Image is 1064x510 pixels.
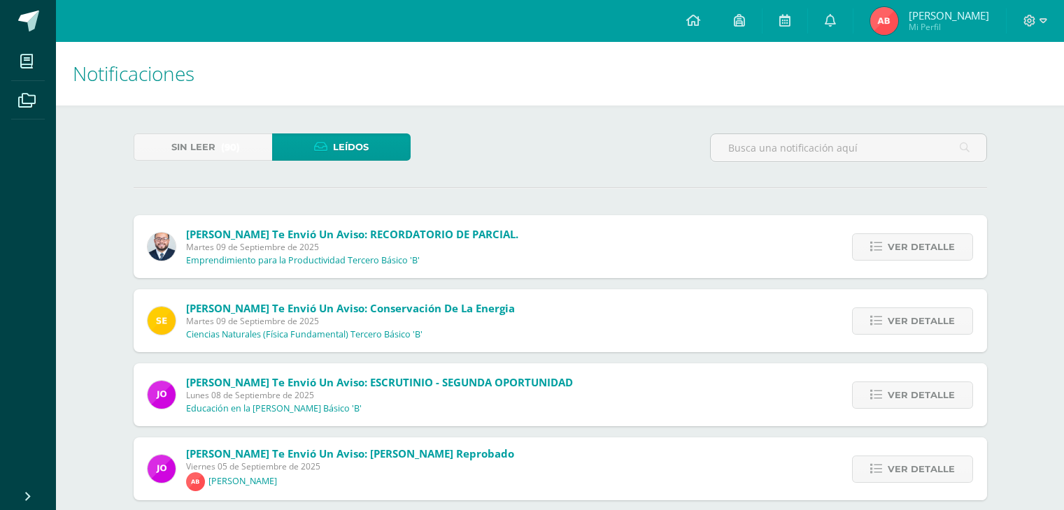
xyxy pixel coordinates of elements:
img: 6614adf7432e56e5c9e182f11abb21f1.png [148,455,176,483]
span: Leídos [333,134,369,160]
span: Martes 09 de Septiembre de 2025 [186,241,518,253]
img: 03c2987289e60ca238394da5f82a525a.png [148,307,176,335]
p: Educación en la [PERSON_NAME] Básico 'B' [186,403,362,414]
span: Lunes 08 de Septiembre de 2025 [186,389,573,401]
p: Ciencias Naturales (Física Fundamental) Tercero Básico 'B' [186,329,423,340]
img: 6ec8e22666f968ddcfd36d6b09c02c48.png [186,472,205,491]
span: [PERSON_NAME] te envió un aviso: ESCRUTINIO - SEGUNDA OPORTUNIDAD [186,375,573,389]
span: Viernes 05 de Septiembre de 2025 [186,460,514,472]
span: [PERSON_NAME] te envió un aviso: Conservación de la energia [186,301,515,315]
input: Busca una notificación aquí [711,134,986,161]
span: Ver detalle [888,456,955,482]
span: [PERSON_NAME] te envió un aviso: [PERSON_NAME] reprobado [186,446,514,460]
span: Sin leer [171,134,215,160]
span: Martes 09 de Septiembre de 2025 [186,315,515,327]
img: 4d02aca4b8736f3aa5feb8509ec4d0d3.png [870,7,898,35]
span: Mi Perfil [909,21,989,33]
span: Ver detalle [888,308,955,334]
span: [PERSON_NAME] te envió un aviso: RECORDATORIO DE PARCIAL. [186,227,518,241]
span: Ver detalle [888,234,955,260]
span: (90) [221,134,240,160]
a: Leídos [272,133,411,161]
a: Sin leer(90) [134,133,272,161]
span: Ver detalle [888,382,955,408]
img: eaa624bfc361f5d4e8a554d75d1a3cf6.png [148,233,176,261]
span: Notificaciones [73,60,194,87]
img: 6614adf7432e56e5c9e182f11abb21f1.png [148,381,176,409]
span: [PERSON_NAME] [909,8,989,22]
p: [PERSON_NAME] [208,476,277,487]
p: Emprendimiento para la Productividad Tercero Básico 'B' [186,255,420,266]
